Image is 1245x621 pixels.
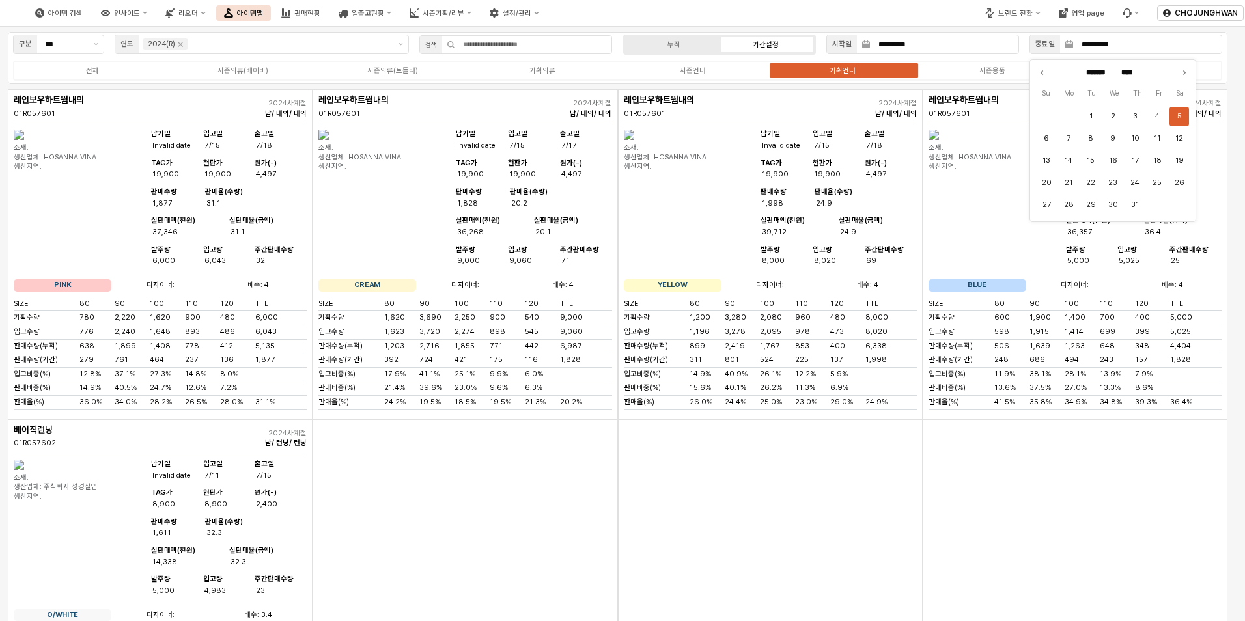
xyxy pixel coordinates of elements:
[1059,151,1078,171] button: 2024-10-14
[1081,151,1100,171] button: 2024-10-15
[768,65,917,76] label: 기획언더
[217,66,268,75] div: 시즌의류(베이비)
[832,38,852,50] div: 시작일
[1059,129,1078,148] button: 2024-10-07
[753,40,779,49] div: 기간설정
[1125,107,1145,126] button: 2024-10-03
[18,65,167,76] label: 전체
[1037,129,1056,148] button: 2024-10-06
[158,5,213,21] button: 리오더
[503,9,531,18] div: 설정/관리
[1072,9,1104,18] div: 영업 page
[1081,129,1100,148] button: 2024-10-08
[529,66,555,75] div: 기획의류
[423,9,464,18] div: 시즌기획/리뷰
[393,35,408,53] button: 제안 사항 표시
[1149,87,1169,100] span: Fr
[977,5,1048,21] button: 브랜드 전환
[367,66,418,75] div: 시즌의류(토들러)
[1103,151,1123,171] button: 2024-10-16
[1103,195,1123,215] button: 2024-10-30
[1169,87,1190,100] span: Sa
[120,38,133,50] div: 연도
[1103,173,1123,193] button: 2024-10-23
[667,40,680,49] div: 누적
[318,65,468,76] label: 시즌의류(토들러)
[1103,87,1126,100] span: We
[979,66,1005,75] div: 시즌용품
[352,9,384,18] div: 입출고현황
[1169,173,1189,193] button: 2024-10-26
[1081,87,1103,100] span: Tu
[1037,173,1056,193] button: 2024-10-20
[1147,173,1167,193] button: 2024-10-25
[1147,151,1167,171] button: 2024-10-18
[331,5,399,21] button: 입출고현황
[167,65,317,76] label: 시즌의류(베이비)
[998,9,1033,18] div: 브랜드 전환
[1125,129,1145,148] button: 2024-10-10
[1081,195,1100,215] button: 2024-10-29
[1037,195,1056,215] button: 2024-10-27
[86,66,99,75] div: 전체
[1081,173,1100,193] button: 2024-10-22
[680,66,706,75] div: 시즌언더
[1169,151,1189,171] button: 2024-10-19
[1125,151,1145,171] button: 2024-10-17
[1037,151,1056,171] button: 2024-10-13
[1169,107,1189,126] button: 2024-10-05
[1157,5,1244,21] button: CHOJUNGHWAN
[425,39,437,50] div: 검색
[19,38,32,50] div: 구분
[1103,129,1123,148] button: 2024-10-09
[237,9,263,18] div: 아이템맵
[216,5,271,21] button: 아이템맵
[1126,87,1149,100] span: Th
[402,5,479,21] button: 시즌기획/리뷰
[1125,195,1145,215] button: 2024-10-31
[1059,195,1078,215] button: 2024-10-28
[294,9,320,18] div: 판매현황
[1115,5,1147,21] div: 버그 제보 및 기능 개선 요청
[1175,8,1238,18] p: CHOJUNGHWAN
[1035,87,1057,100] span: Su
[1125,173,1145,193] button: 2024-10-24
[1051,5,1112,21] button: 영업 page
[917,65,1067,76] label: 시즌용품
[468,65,617,76] label: 기획의류
[1103,107,1123,126] button: 2024-10-02
[720,39,811,50] label: 기간설정
[482,5,546,21] button: 설정/관리
[89,35,104,53] button: 제안 사항 표시
[1177,66,1190,79] button: Next month
[48,9,83,18] div: 아이템 검색
[1059,173,1078,193] button: 2024-10-21
[27,5,91,21] button: 아이템 검색
[273,5,328,21] button: 판매현황
[114,9,140,18] div: 인사이트
[1057,87,1081,100] span: Mo
[1169,129,1189,148] button: 2024-10-12
[1035,38,1055,50] div: 종료일
[618,65,768,76] label: 시즌언더
[178,42,183,47] div: Remove 2024(R)
[1035,66,1048,79] button: Previous month
[628,39,720,50] label: 누적
[1081,107,1100,126] button: 2024-10-01
[93,5,155,21] button: 인사이트
[1147,107,1167,126] button: 2024-10-04
[830,66,856,75] div: 기획언더
[1147,129,1167,148] button: 2024-10-11
[148,38,175,50] div: 2024(R)
[178,9,198,18] div: 리오더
